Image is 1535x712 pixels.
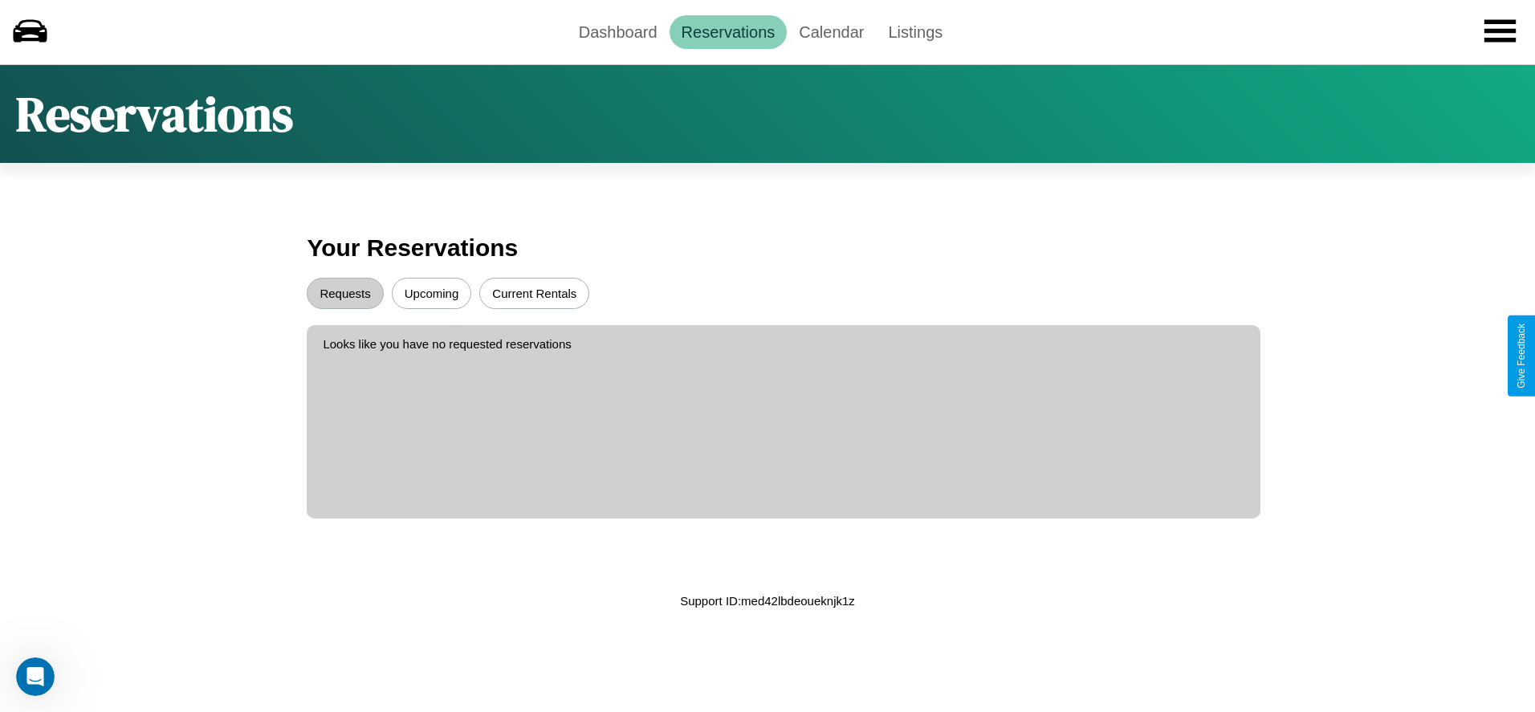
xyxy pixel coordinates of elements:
a: Reservations [670,15,788,49]
div: Give Feedback [1516,323,1527,389]
a: Dashboard [567,15,670,49]
button: Requests [307,278,383,309]
p: Support ID: med42lbdeoueknjk1z [680,590,855,612]
button: Current Rentals [479,278,589,309]
h3: Your Reservations [307,226,1228,270]
h1: Reservations [16,81,293,147]
p: Looks like you have no requested reservations [323,333,1244,355]
a: Calendar [787,15,876,49]
button: Upcoming [392,278,472,309]
iframe: Intercom live chat [16,657,55,696]
a: Listings [876,15,955,49]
